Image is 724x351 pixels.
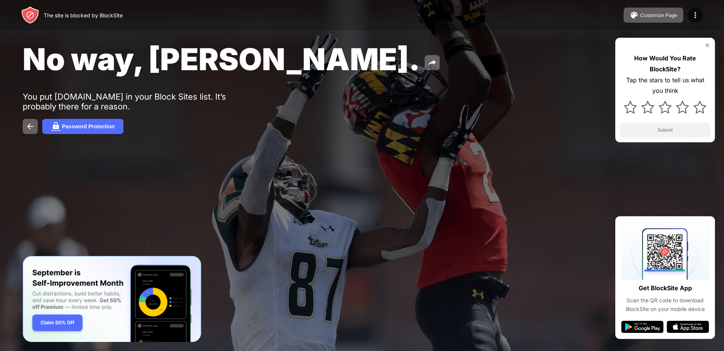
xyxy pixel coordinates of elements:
[640,12,677,18] div: Customize Page
[693,101,706,114] img: star.svg
[23,256,201,342] iframe: Banner
[621,222,709,280] img: qrcode.svg
[621,321,664,333] img: google-play.svg
[704,42,710,48] img: rate-us-close.svg
[624,101,637,114] img: star.svg
[620,53,710,75] div: How Would You Rate BlockSite?
[620,123,710,138] button: Submit
[23,92,256,111] div: You put [DOMAIN_NAME] in your Block Sites list. It’s probably there for a reason.
[23,41,420,77] span: No way, [PERSON_NAME].
[630,11,639,20] img: pallet.svg
[21,6,39,24] img: header-logo.svg
[691,11,700,20] img: menu-icon.svg
[428,58,437,67] img: share.svg
[676,101,689,114] img: star.svg
[659,101,672,114] img: star.svg
[667,321,709,333] img: app-store.svg
[641,101,654,114] img: star.svg
[620,75,710,97] div: Tap the stars to tell us what you think
[26,122,35,131] img: back.svg
[639,283,692,294] div: Get BlockSite App
[51,122,60,131] img: password.svg
[621,296,709,313] div: Scan the QR code to download BlockSite on your mobile device
[42,119,123,134] button: Password Protection
[62,123,114,129] div: Password Protection
[624,8,683,23] button: Customize Page
[44,12,123,18] div: The site is blocked by BlockSite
